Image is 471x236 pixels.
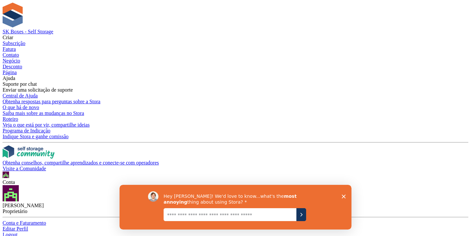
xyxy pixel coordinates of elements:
[3,3,23,28] img: stora-icon-8386f47178a22dfd0bd8f6a31ec36ba5ce8667c1dd55bd0f319d3a0aa187defe.svg
[3,46,468,52] a: Fatura
[3,160,468,166] div: Obtenha conselhos, compartilhe aprendizados e conecte-se com operadores
[3,185,19,201] img: Karim Issa
[3,75,15,81] span: Ajuda
[3,110,468,116] div: Saiba mais sobre as mudanças no Stora
[3,81,37,87] span: Suporte por chat
[3,122,468,128] div: Veja o que está por vir, compartilhe ideias
[3,40,468,46] a: Subscrição
[3,134,468,140] div: Indique Stora e ganhe comissão
[3,226,468,232] a: Editar Perfil
[3,128,50,133] span: Programa de Indicação
[3,64,468,70] a: Desconto
[3,166,46,171] span: Visite a Comunidade
[3,99,468,105] div: Obtenha respostas para perguntas sobre a Stora
[3,145,468,172] a: Obtenha conselhos, compartilhe aprendizados e conecte-se com operadores Visite a Comunidade
[3,208,468,214] div: Proprietário
[3,172,9,178] img: Karim Issa
[3,35,13,40] span: Criar
[3,128,468,140] a: Programa de Indicação Indique Stora e ganhe comissão
[3,93,468,105] a: Central de Ajuda Obtenha respostas para perguntas sobre a Stora
[3,203,468,208] div: [PERSON_NAME]
[3,105,39,110] span: O que há de novo
[3,145,54,159] img: community-logo-e120dcb29bea30313fccf008a00513ea5fe9ad107b9d62852cae38739ed8438e.svg
[120,185,351,230] iframe: Inquérito de David de Stora
[3,93,38,98] span: Central de Ajuda
[3,87,468,93] div: Enviar uma solicitação de suporte
[3,70,468,75] a: Página
[3,116,468,128] a: Roteiro Veja o que está por vir, compartilhe ideias
[3,105,468,116] a: O que há de novo Saiba mais sobre as mudanças no Stora
[3,220,468,226] a: Conta e Faturamento
[3,116,18,122] span: Roteiro
[3,29,53,34] a: SK Boxes - Self Storage
[3,52,468,58] a: Contato
[3,58,468,64] a: Negócio
[3,179,15,185] span: Conta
